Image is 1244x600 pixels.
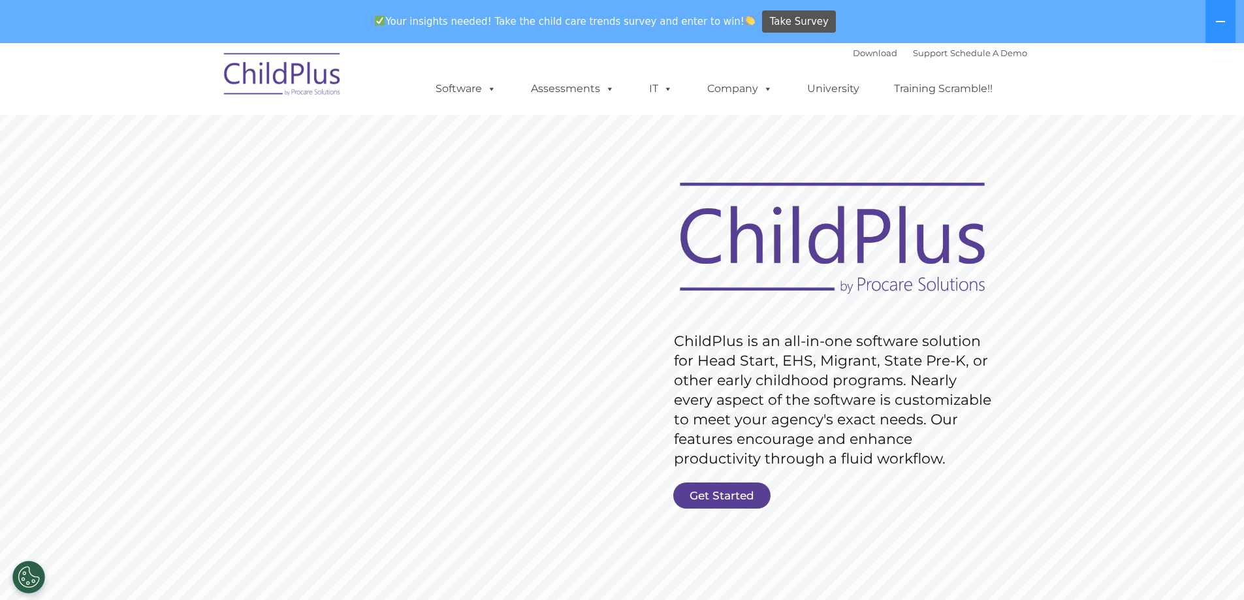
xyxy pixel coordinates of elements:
[375,16,385,25] img: ✅
[518,76,628,102] a: Assessments
[913,48,948,58] a: Support
[217,44,348,109] img: ChildPlus by Procare Solutions
[745,16,755,25] img: 👏
[853,48,1027,58] font: |
[12,561,45,593] button: Cookies Settings
[794,76,872,102] a: University
[674,332,998,469] rs-layer: ChildPlus is an all-in-one software solution for Head Start, EHS, Migrant, State Pre-K, or other ...
[694,76,786,102] a: Company
[673,482,771,509] a: Get Started
[370,8,761,34] span: Your insights needed! Take the child care trends survey and enter to win!
[762,10,836,33] a: Take Survey
[950,48,1027,58] a: Schedule A Demo
[881,76,1006,102] a: Training Scramble!!
[770,10,829,33] span: Take Survey
[853,48,897,58] a: Download
[636,76,686,102] a: IT
[423,76,509,102] a: Software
